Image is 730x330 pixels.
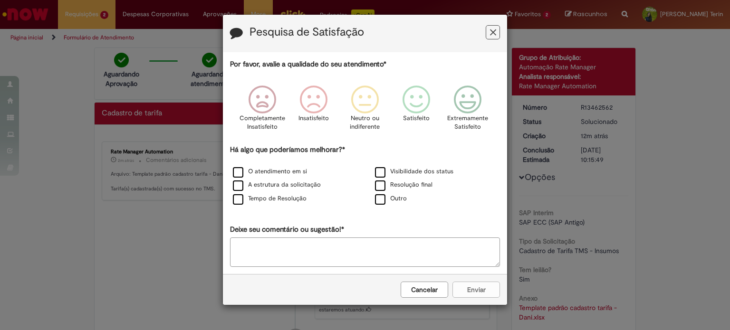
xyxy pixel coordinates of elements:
[233,167,307,176] label: O atendimento em si
[289,78,338,143] div: Insatisfeito
[341,78,389,143] div: Neutro ou indiferente
[392,78,441,143] div: Satisfeito
[230,59,386,69] label: Por favor, avalie a qualidade do seu atendimento*
[298,114,329,123] p: Insatisfeito
[230,145,500,206] div: Há algo que poderíamos melhorar?*
[233,194,307,203] label: Tempo de Resolução
[348,114,382,132] p: Neutro ou indiferente
[375,180,432,189] label: Resolução final
[238,78,286,143] div: Completamente Insatisfeito
[233,180,321,189] label: A estrutura da solicitação
[447,114,488,132] p: Extremamente Satisfeito
[375,194,407,203] label: Outro
[443,78,492,143] div: Extremamente Satisfeito
[230,225,344,235] label: Deixe seu comentário ou sugestão!*
[250,26,364,38] label: Pesquisa de Satisfação
[403,114,430,123] p: Satisfeito
[401,282,448,298] button: Cancelar
[240,114,285,132] p: Completamente Insatisfeito
[375,167,453,176] label: Visibilidade dos status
